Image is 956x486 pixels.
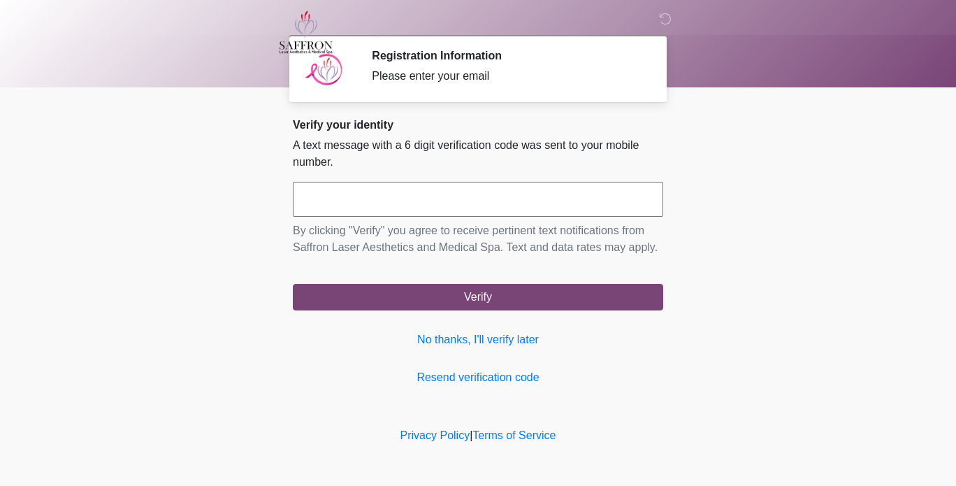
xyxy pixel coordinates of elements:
h2: Verify your identity [293,118,663,131]
p: By clicking "Verify" you agree to receive pertinent text notifications from Saffron Laser Aesthet... [293,222,663,256]
button: Verify [293,284,663,310]
img: Agent Avatar [303,49,345,91]
a: Privacy Policy [400,429,470,441]
p: A text message with a 6 digit verification code was sent to your mobile number. [293,137,663,171]
div: Please enter your email [372,68,642,85]
img: Saffron Laser Aesthetics and Medical Spa Logo [279,10,333,54]
a: No thanks, I'll verify later [293,331,663,348]
a: | [470,429,472,441]
a: Resend verification code [293,369,663,386]
a: Terms of Service [472,429,556,441]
